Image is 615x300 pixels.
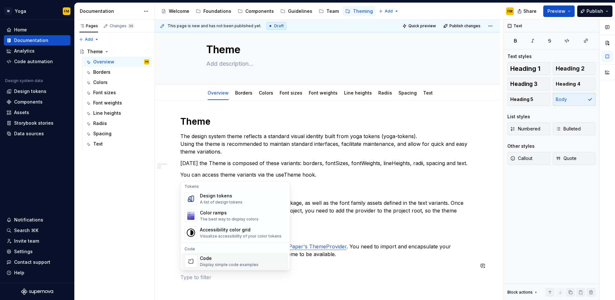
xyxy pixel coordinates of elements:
button: Add [77,35,101,44]
a: Borders [235,90,252,96]
button: Numbered [507,122,550,135]
h1: Theme [180,116,474,127]
div: Documentation [80,8,140,14]
a: Theme [77,46,152,57]
div: Storybook stories [14,120,53,126]
div: Page tree [77,46,152,149]
div: Font sizes [93,89,116,96]
h4: Theme Provider [180,230,474,238]
button: Heading 4 [553,78,596,90]
a: Storybook stories [4,118,70,128]
span: Publish changes [449,23,480,29]
button: Preview [543,5,575,17]
div: W [4,7,12,15]
span: Add [85,37,93,42]
div: Design tokens [14,88,46,95]
button: Notifications [4,215,70,225]
div: Theme [87,48,103,55]
div: Design system data [5,78,43,83]
a: Radiis [378,90,392,96]
p: Our provider is an extension of . You need to import and encapsulate your application in the root... [180,243,474,258]
a: Spacing [83,129,152,139]
span: Share [523,8,537,14]
button: Heading 5 [507,93,550,106]
div: Visualize accessibility of your color tokens [200,234,282,239]
div: Contact support [14,259,50,265]
div: Components [14,99,43,105]
p: [DATE] the Theme is composed of these variants: borders, fontSizes, fontWeights, lineHeights, rad... [180,159,474,167]
span: Add [385,9,393,14]
a: Colors [259,90,273,96]
div: Display simple code examples [200,262,258,267]
div: Theming [353,8,373,14]
div: Block actions [507,288,538,297]
a: Line heights [83,108,152,118]
a: Assets [4,107,70,118]
div: Colors [256,86,276,99]
div: Tokens [182,184,288,189]
div: Data sources [14,130,44,137]
span: Numbered [510,126,540,132]
a: Settings [4,246,70,257]
p: You can access theme variants via the useTheme hook. [180,171,474,179]
div: Documentation [14,37,48,44]
div: Font weights [306,86,340,99]
span: Heading 1 [510,65,540,72]
span: Heading 4 [556,81,580,87]
span: Publish [586,8,603,14]
button: Quick preview [400,21,439,30]
div: Assets [14,109,29,116]
button: WYogaFM [1,4,73,18]
div: Font weights [93,100,122,106]
button: Contact support [4,257,70,267]
button: Publish [577,5,612,17]
a: Home [4,25,70,35]
span: This page is new and has not been published yet. [168,23,261,29]
div: Help [14,270,24,276]
a: Line heights [344,90,372,96]
div: Foundations [203,8,231,14]
div: Team [326,8,339,14]
a: Spacing [398,90,417,96]
div: Changes [110,23,134,29]
textarea: Theme [205,42,447,57]
div: Radiis [93,120,107,127]
div: Text styles [507,53,532,60]
button: Heading 2 [553,62,596,75]
a: Supernova Logo [21,288,53,295]
span: Quick preview [408,23,436,29]
button: Share [514,5,541,17]
button: Search ⌘K [4,225,70,236]
span: Heading 5 [510,96,533,103]
div: Home [14,27,27,33]
div: Borders [93,69,111,75]
div: FM [507,9,512,14]
a: Text [423,90,433,96]
span: Bulleted [556,126,581,132]
a: Code automation [4,56,70,67]
div: Code automation [14,58,53,65]
button: Callout [507,152,550,165]
a: Components [235,6,276,16]
h4: How to use [180,186,474,194]
a: Text [83,139,152,149]
div: Font sizes [277,86,305,99]
div: Block actions [507,290,533,295]
div: The best way to display colors [200,217,258,222]
div: Guidelines [288,8,312,14]
span: Heading 3 [510,81,537,87]
div: Line heights [341,86,374,99]
button: Quote [553,152,596,165]
span: Quote [556,155,577,162]
div: Text [421,86,435,99]
div: FM [145,59,148,65]
a: Theming [343,6,375,16]
span: Draft [274,23,284,29]
button: Add [377,7,401,16]
div: Suggestions [181,181,290,270]
button: Publish changes [441,21,483,30]
button: Heading 3 [507,78,550,90]
a: Invite team [4,236,70,246]
div: Yoga [15,8,26,14]
a: Components [4,97,70,107]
